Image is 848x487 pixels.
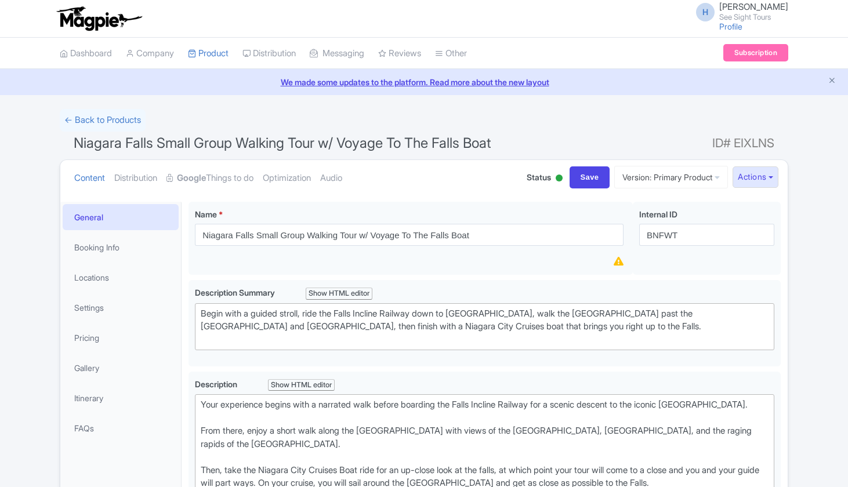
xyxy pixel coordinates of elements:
span: Name [195,209,217,219]
a: Content [74,160,105,197]
a: Company [126,38,174,70]
a: Settings [63,295,179,321]
span: ID# EIXLNS [712,132,774,155]
a: Dashboard [60,38,112,70]
a: Messaging [310,38,364,70]
a: FAQs [63,415,179,441]
input: Save [570,166,610,188]
a: Subscription [723,44,788,61]
div: Begin with a guided stroll, ride the Falls Incline Railway down to [GEOGRAPHIC_DATA], walk the [G... [201,307,769,347]
a: Gallery [63,355,179,381]
div: Active [553,170,565,188]
strong: Google [177,172,206,185]
span: Internal ID [639,209,677,219]
div: Show HTML editor [306,288,372,300]
div: Show HTML editor [268,379,335,391]
a: Booking Info [63,234,179,260]
a: Optimization [263,160,311,197]
span: H [696,3,715,21]
span: Description [195,379,239,389]
a: ← Back to Products [60,109,146,132]
a: Itinerary [63,385,179,411]
span: Status [527,171,551,183]
span: [PERSON_NAME] [719,1,788,12]
a: Locations [63,264,179,290]
a: Distribution [114,160,157,197]
span: Description Summary [195,288,277,297]
a: General [63,204,179,230]
span: Niagara Falls Small Group Walking Tour w/ Voyage To The Falls Boat [74,135,491,151]
a: Distribution [242,38,296,70]
a: Product [188,38,229,70]
button: Actions [733,166,778,188]
button: Close announcement [828,75,836,88]
a: We made some updates to the platform. Read more about the new layout [7,76,841,88]
a: Reviews [378,38,421,70]
a: Audio [320,160,342,197]
a: Profile [719,21,742,31]
a: Other [435,38,467,70]
img: logo-ab69f6fb50320c5b225c76a69d11143b.png [54,6,144,31]
a: GoogleThings to do [166,160,253,197]
a: H [PERSON_NAME] See Sight Tours [689,2,788,21]
small: See Sight Tours [719,13,788,21]
a: Version: Primary Product [614,166,728,188]
a: Pricing [63,325,179,351]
